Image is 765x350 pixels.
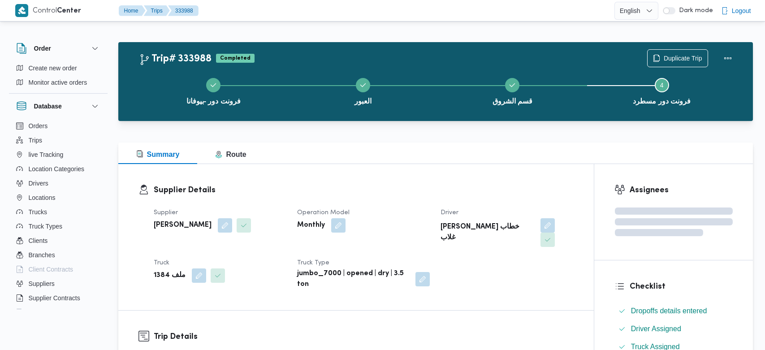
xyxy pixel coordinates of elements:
span: العبور [354,96,372,107]
button: Driver Assigned [615,322,733,336]
button: Create new order [13,61,104,75]
b: Completed [220,56,251,61]
button: 333988 [168,5,199,16]
span: Truck Types [29,221,62,232]
span: Dropoffs details entered [631,307,707,315]
span: Logout [732,5,751,16]
button: Location Categories [13,162,104,176]
button: Actions [719,49,737,67]
button: live Tracking [13,147,104,162]
b: [PERSON_NAME] [154,220,212,231]
span: فرونت دور -بيوفانا [186,96,241,107]
span: Truck Type [297,260,329,266]
button: Dropoffs details entered [615,304,733,318]
span: Location Categories [29,164,85,174]
span: Supplier [154,210,178,216]
button: العبور [288,67,438,114]
h3: Checklist [630,281,733,293]
span: Trucks [29,207,47,217]
button: Trucks [13,205,104,219]
span: Drivers [29,178,48,189]
span: Operation Model [297,210,350,216]
h3: Supplier Details [154,184,574,196]
span: 4 [660,82,664,89]
button: Clients [13,233,104,248]
span: Devices [29,307,51,318]
b: jumbo_7000 | opened | dry | 3.5 ton [297,268,409,290]
span: قسم الشروق [493,96,532,107]
button: قسم الشروق [438,67,588,114]
button: Order [16,43,100,54]
span: Clients [29,235,48,246]
button: Home [119,5,146,16]
b: Center [57,8,81,14]
span: Driver Assigned [631,324,681,334]
span: Dark mode [675,7,713,14]
button: Branches [13,248,104,262]
span: Duplicate Trip [664,53,702,64]
button: Truck Types [13,219,104,233]
b: ملف 1384 [154,270,186,281]
span: Client Contracts [29,264,73,275]
span: Suppliers [29,278,55,289]
span: Truck [154,260,169,266]
span: Dropoffs details entered [631,306,707,316]
button: Client Contracts [13,262,104,277]
button: Monitor active orders [13,75,104,90]
span: Trips [29,135,43,146]
button: Trips [144,5,170,16]
h3: Order [34,43,51,54]
button: Devices [13,305,104,320]
h3: Assignees [630,184,733,196]
span: live Tracking [29,149,64,160]
button: Duplicate Trip [647,49,708,67]
span: Orders [29,121,48,131]
button: Trips [13,133,104,147]
button: Suppliers [13,277,104,291]
button: Drivers [13,176,104,190]
button: فرونت دور مسطرد [587,67,737,114]
button: Database [16,101,100,112]
div: Order [9,61,108,93]
b: [PERSON_NAME] خطاب غلاب [441,222,534,243]
svg: Step 1 is complete [210,82,217,89]
span: Driver Assigned [631,325,681,333]
span: Driver [441,210,458,216]
span: Completed [216,54,255,63]
button: فرونت دور -بيوفانا [139,67,289,114]
span: Supplier Contracts [29,293,80,303]
b: Monthly [297,220,325,231]
span: فرونت دور مسطرد [633,96,691,107]
button: Orders [13,119,104,133]
svg: Step 2 is complete [359,82,367,89]
svg: Step 3 is complete [509,82,516,89]
button: Logout [717,2,755,20]
span: Route [215,151,246,158]
span: Locations [29,192,56,203]
div: Database [9,119,108,313]
span: Summary [136,151,180,158]
button: Supplier Contracts [13,291,104,305]
h3: Database [34,101,62,112]
span: Branches [29,250,55,260]
h3: Trip Details [154,331,574,343]
img: X8yXhbKr1z7QwAAAABJRU5ErkJggg== [15,4,28,17]
span: Create new order [29,63,77,73]
h2: Trip# 333988 [139,53,212,65]
button: Locations [13,190,104,205]
span: Monitor active orders [29,77,87,88]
